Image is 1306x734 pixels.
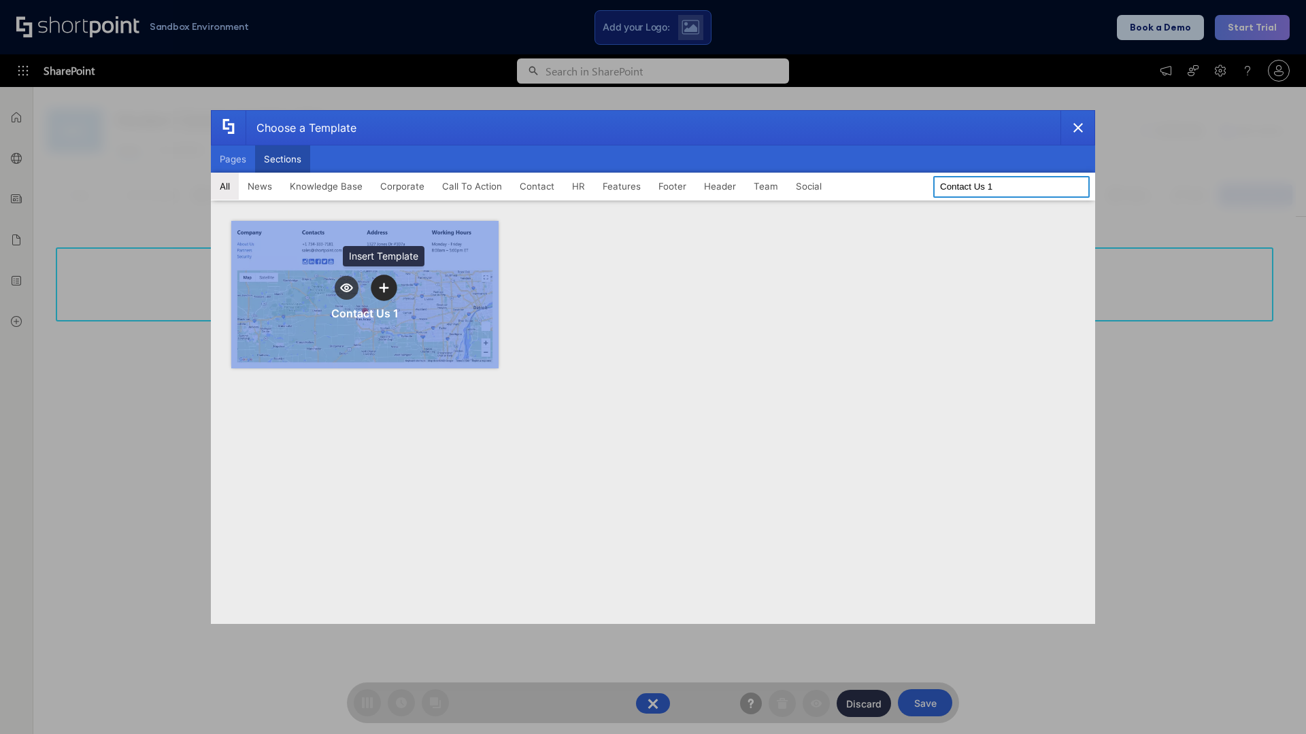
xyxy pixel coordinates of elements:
[650,173,695,200] button: Footer
[745,173,787,200] button: Team
[511,173,563,200] button: Contact
[371,173,433,200] button: Corporate
[563,173,594,200] button: HR
[331,307,399,320] div: Contact Us 1
[255,145,310,173] button: Sections
[239,173,281,200] button: News
[594,173,650,200] button: Features
[211,173,239,200] button: All
[787,173,831,200] button: Social
[1238,669,1306,734] iframe: Chat Widget
[211,145,255,173] button: Pages
[211,110,1095,624] div: template selector
[281,173,371,200] button: Knowledge Base
[433,173,511,200] button: Call To Action
[695,173,745,200] button: Header
[246,111,356,145] div: Choose a Template
[933,176,1090,198] input: Search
